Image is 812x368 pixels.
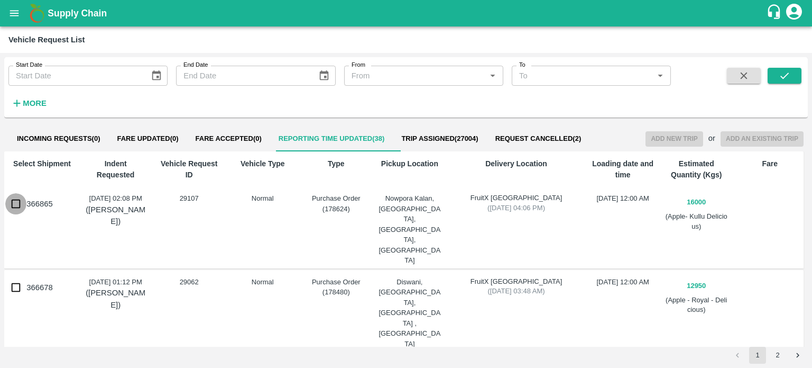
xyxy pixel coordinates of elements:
div: [DATE] 02:08 PM [85,193,146,227]
p: Select Shipment [11,158,73,169]
button: Open [653,69,667,83]
div: 29062 [158,277,220,288]
img: logo [26,3,48,24]
p: ([PERSON_NAME]) [85,204,146,228]
span: 366865 [26,200,53,208]
label: From [352,61,365,69]
input: Start Date [8,66,142,86]
label: Start Date [16,61,42,69]
button: 16000 [679,193,713,212]
span: 366678 [26,283,53,292]
p: Fare [739,158,801,169]
div: (Apple- Kullu Delicious) [666,212,727,231]
div: account of current user [785,2,804,24]
p: Pickup Location [379,158,440,169]
span: ( [DATE] 03:48 AM ) [452,286,580,297]
span: ( [DATE] 04:06 PM ) [452,203,580,213]
button: page 1 [749,347,766,364]
label: End Date [183,61,208,69]
span: Incoming Requests ( 0 ) [17,134,100,143]
div: Purchase Order (178624) [305,193,367,214]
span: FruitX [GEOGRAPHIC_DATA] [452,277,580,287]
p: Delivery Location [452,158,580,169]
span: Reporting Time Updated ( 38 ) [279,134,385,143]
div: [DATE] 01:12 PM [85,277,146,311]
input: From [347,69,483,83]
div: customer-support [766,4,785,23]
div: Normal [232,277,293,288]
button: 12950 [679,277,713,295]
div: Diswani, [GEOGRAPHIC_DATA], [GEOGRAPHIC_DATA] , [GEOGRAPHIC_DATA] [379,277,440,349]
button: Choose date [146,66,167,86]
input: To [515,69,650,83]
p: Estimated Quantity (Kgs) [666,158,727,181]
div: Normal [232,193,293,204]
button: More [8,94,49,112]
p: Indent Requested [85,158,146,181]
h2: or [703,134,721,142]
span: Fare Accepted ( 0 ) [196,134,262,143]
div: [DATE] 12:00 AM [592,277,654,288]
p: Loading date and time [592,158,654,181]
div: Purchase Order (178480) [305,277,367,298]
nav: pagination navigation [727,347,808,364]
p: ([PERSON_NAME]) [85,287,146,311]
button: open drawer [2,1,26,25]
span: Request Cancelled ( 2 ) [495,134,582,143]
div: [DATE] 12:00 AM [592,193,654,204]
button: Go to page 2 [769,347,786,364]
label: To [519,61,525,69]
p: Vehicle Request ID [158,158,220,181]
span: Trip Assigned ( 27004 ) [401,134,478,143]
b: Supply Chain [48,8,107,19]
p: Vehicle Type [232,158,293,169]
input: End Date [176,66,310,86]
a: Supply Chain [48,6,766,21]
strong: More [23,99,47,107]
button: Choose date [314,66,334,86]
button: Go to next page [789,347,806,364]
span: FruitX [GEOGRAPHIC_DATA] [452,193,580,203]
div: 29107 [158,193,220,204]
div: Vehicle Request List [8,33,85,47]
div: Nowpora Kalan, [GEOGRAPHIC_DATA], [GEOGRAPHIC_DATA], [GEOGRAPHIC_DATA] [379,193,440,266]
span: Fare Updated ( 0 ) [117,134,179,143]
div: (Apple - Royal - Delicious) [666,295,727,315]
p: Type [305,158,367,169]
button: Open [486,69,500,83]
